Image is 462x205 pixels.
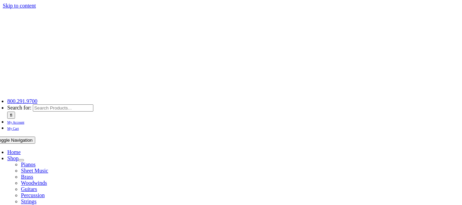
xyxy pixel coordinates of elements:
[3,3,36,9] a: Skip to content
[21,162,36,167] a: Pianos
[21,186,37,192] a: Guitars
[7,98,37,104] a: 800.291.9700
[7,112,15,119] input: Search
[21,192,44,198] a: Percussion
[21,174,33,180] a: Brass
[7,119,24,125] a: My Account
[21,168,48,174] a: Sheet Music
[18,159,24,161] button: Open submenu of Shop
[7,127,19,130] span: My Cart
[21,198,36,204] a: Strings
[7,149,21,155] a: Home
[7,125,19,131] a: My Cart
[21,180,47,186] a: Woodwinds
[7,105,31,111] span: Search for:
[33,104,93,112] input: Search Products...
[7,120,24,124] span: My Account
[7,155,18,161] a: Shop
